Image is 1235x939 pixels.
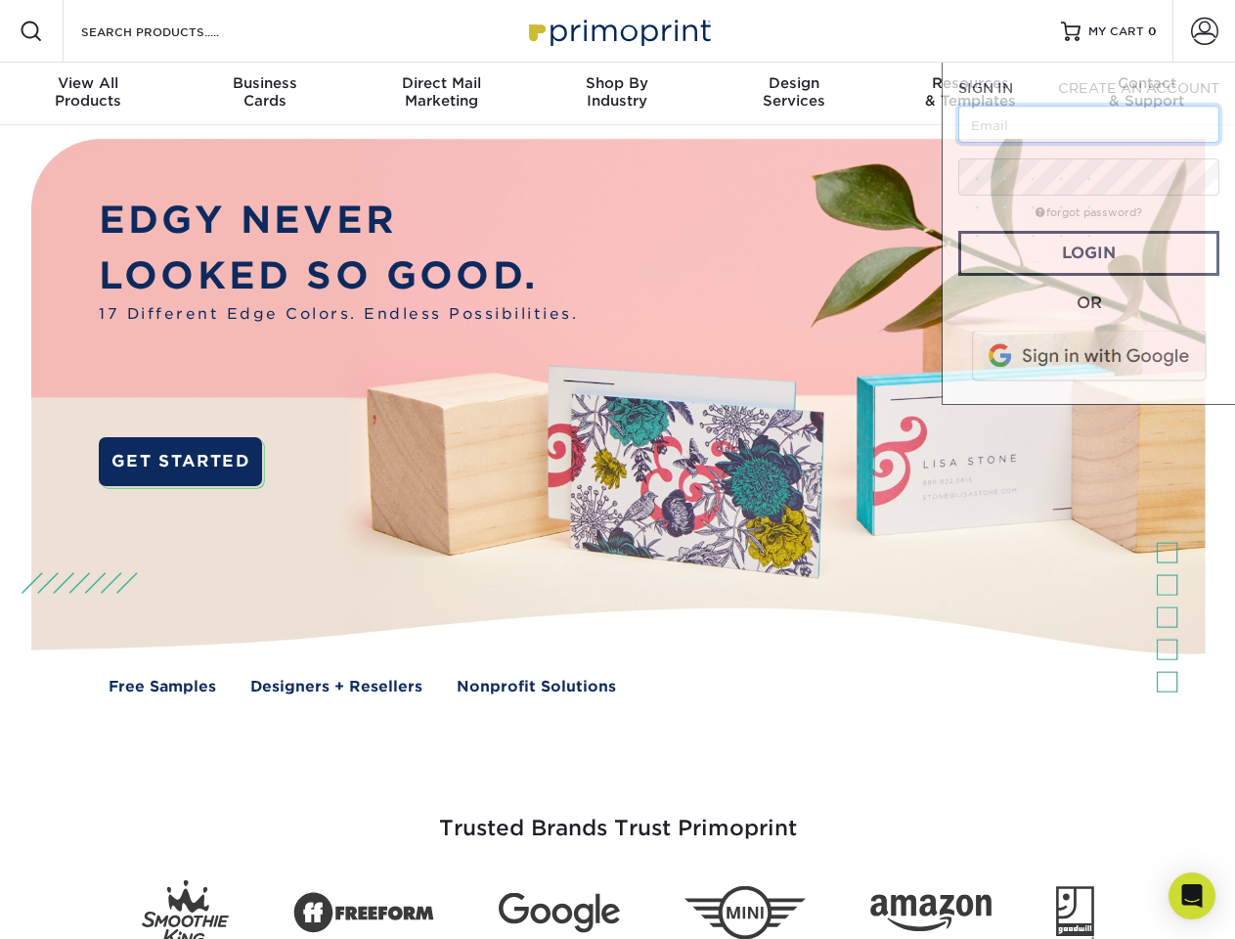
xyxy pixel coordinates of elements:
div: Cards [176,74,352,110]
a: Designers + Resellers [250,676,422,698]
a: Direct MailMarketing [353,63,529,125]
a: Shop ByIndustry [529,63,705,125]
div: Marketing [353,74,529,110]
input: Email [958,106,1219,143]
div: & Templates [882,74,1058,110]
span: Business [176,74,352,92]
div: Open Intercom Messenger [1169,872,1215,919]
img: Primoprint [520,10,716,52]
a: forgot password? [1036,206,1142,219]
a: DesignServices [706,63,882,125]
p: EDGY NEVER [99,193,578,248]
div: Services [706,74,882,110]
span: MY CART [1088,23,1144,40]
h3: Trusted Brands Trust Primoprint [46,769,1190,865]
a: Resources& Templates [882,63,1058,125]
a: BusinessCards [176,63,352,125]
span: 0 [1148,24,1157,38]
a: Nonprofit Solutions [457,676,616,698]
span: Resources [882,74,1058,92]
span: Design [706,74,882,92]
img: Google [499,893,620,933]
div: OR [958,291,1219,315]
a: Login [958,231,1219,276]
a: Free Samples [109,676,216,698]
input: SEARCH PRODUCTS..... [79,20,270,43]
span: Direct Mail [353,74,529,92]
a: GET STARTED [99,437,262,486]
p: LOOKED SO GOOD. [99,248,578,304]
iframe: Google Customer Reviews [5,879,166,932]
img: Amazon [870,895,992,932]
span: CREATE AN ACCOUNT [1058,80,1219,96]
div: Industry [529,74,705,110]
img: Goodwill [1056,886,1094,939]
span: 17 Different Edge Colors. Endless Possibilities. [99,303,578,326]
span: Shop By [529,74,705,92]
span: SIGN IN [958,80,1013,96]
